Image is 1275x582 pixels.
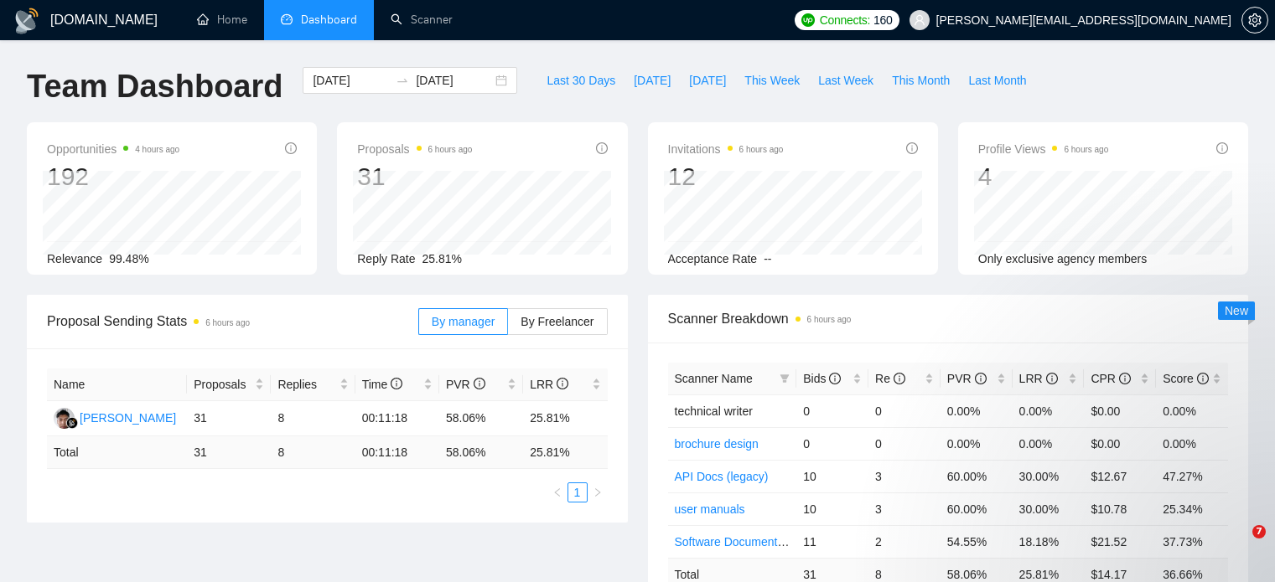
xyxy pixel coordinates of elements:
div: 192 [47,161,179,193]
span: info-circle [1046,373,1058,384]
span: setting [1242,13,1267,27]
span: info-circle [906,142,918,154]
span: info-circle [557,378,568,389]
span: Opportunities [47,139,179,159]
span: Connects: [820,11,870,29]
button: left [547,482,568,502]
span: info-circle [596,142,608,154]
span: info-circle [1119,373,1131,384]
span: Re [875,372,905,385]
li: 1 [568,482,588,502]
span: LRR [1019,372,1058,385]
td: $0.00 [1084,394,1156,427]
td: 31 [187,401,271,436]
img: logo [13,8,40,34]
span: filter [776,366,793,391]
span: This Week [744,71,800,90]
button: Last Week [809,67,883,94]
td: 31 [187,436,271,469]
button: This Week [735,67,809,94]
th: Replies [271,368,355,401]
td: $21.52 [1084,525,1156,558]
td: 0 [796,394,868,427]
span: By manager [432,315,495,328]
time: 6 hours ago [205,318,250,327]
td: 3 [868,460,941,492]
a: 1 [568,483,587,502]
span: 25.81% [422,252,462,265]
span: info-circle [474,378,485,389]
input: End date [416,71,492,90]
time: 6 hours ago [1064,145,1108,154]
td: 60.00% [941,460,1013,492]
span: CPR [1091,372,1130,385]
a: homeHome [197,13,247,27]
td: 00:11:18 [355,401,439,436]
button: Last 30 Days [537,67,625,94]
span: 160 [873,11,892,29]
td: 3 [868,492,941,525]
span: info-circle [1197,373,1209,384]
span: Time [362,378,402,391]
td: 0.00% [1156,394,1228,427]
div: 12 [668,161,784,193]
a: searchScanner [391,13,453,27]
span: LRR [530,378,568,391]
td: Total [47,436,187,469]
span: Bids [803,372,841,385]
span: filter [780,373,790,384]
span: left [552,487,562,497]
a: RP[PERSON_NAME] [54,410,176,424]
td: 0.00% [1013,394,1085,427]
td: 0 [796,427,868,460]
time: 6 hours ago [739,145,784,154]
td: 10 [796,492,868,525]
span: Reply Rate [357,252,415,265]
div: [PERSON_NAME] [80,409,176,427]
img: gigradar-bm.png [66,417,78,429]
h1: Team Dashboard [27,67,282,106]
button: This Month [883,67,959,94]
span: info-circle [391,378,402,389]
td: 58.06 % [439,436,523,469]
span: right [593,487,603,497]
span: 99.48% [109,252,148,265]
td: 25.81% [523,401,607,436]
span: By Freelancer [521,315,593,328]
td: 58.06% [439,401,523,436]
td: 18.18% [1013,525,1085,558]
span: Only exclusive agency members [978,252,1148,265]
button: setting [1241,7,1268,33]
td: 11 [796,525,868,558]
td: 60.00% [941,492,1013,525]
span: Replies [277,375,335,394]
img: RP [54,408,75,429]
span: Scanner Name [675,372,753,385]
td: 8 [271,401,355,436]
a: setting [1241,13,1268,27]
a: brochure design [675,437,759,451]
span: This Month [892,71,950,90]
span: PVR [947,372,987,385]
span: info-circle [894,373,905,384]
button: [DATE] [680,67,735,94]
span: Profile Views [978,139,1109,159]
td: 2 [868,525,941,558]
span: info-circle [975,373,987,384]
td: 54.55% [941,525,1013,558]
span: -- [764,252,771,265]
td: 0 [868,427,941,460]
time: 4 hours ago [135,145,179,154]
span: Last 30 Days [547,71,615,90]
a: API Docs (legacy) [675,470,769,483]
td: 00:11:18 [355,436,439,469]
span: dashboard [281,13,293,25]
button: [DATE] [625,67,680,94]
th: Name [47,368,187,401]
button: Last Month [959,67,1035,94]
td: 25.81 % [523,436,607,469]
span: Relevance [47,252,102,265]
span: Invitations [668,139,784,159]
img: upwork-logo.png [801,13,815,27]
td: 0 [868,394,941,427]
